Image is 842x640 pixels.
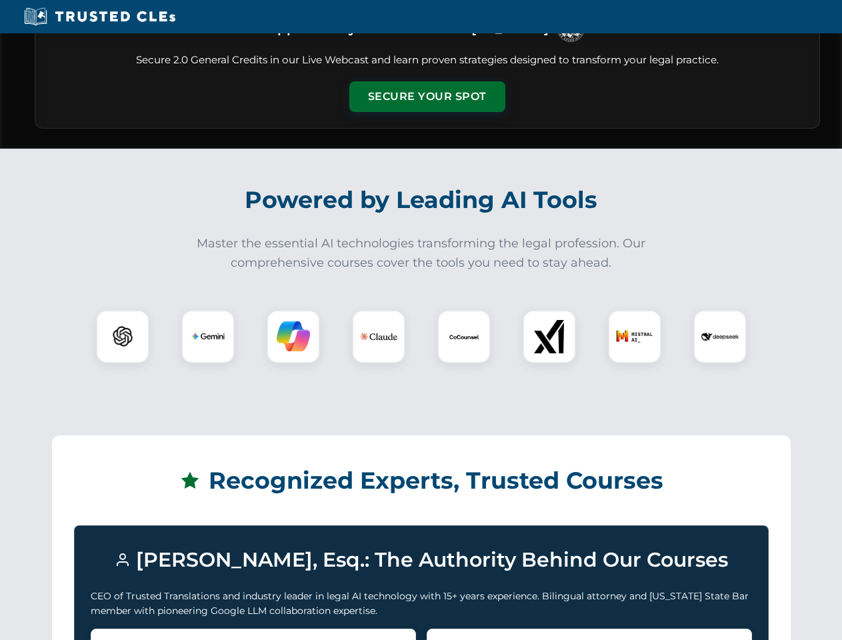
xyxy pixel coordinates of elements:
[616,318,653,355] img: Mistral AI Logo
[191,320,225,353] img: Gemini Logo
[360,318,397,355] img: Claude Logo
[352,310,405,363] div: Claude
[701,318,739,355] img: DeepSeek Logo
[181,310,235,363] div: Gemini
[91,589,752,619] p: CEO of Trusted Translations and industry leader in legal AI technology with 15+ years experience....
[52,177,791,223] h2: Powered by Leading AI Tools
[523,310,576,363] div: xAI
[188,234,655,273] p: Master the essential AI technologies transforming the legal profession. Our comprehensive courses...
[608,310,661,363] div: Mistral AI
[277,320,310,353] img: Copilot Logo
[437,310,491,363] div: CoCounsel
[96,310,149,363] div: ChatGPT
[91,542,752,578] h3: [PERSON_NAME], Esq.: The Authority Behind Our Courses
[693,310,747,363] div: DeepSeek
[74,457,769,504] h2: Recognized Experts, Trusted Courses
[533,320,566,353] img: xAI Logo
[51,53,803,68] p: Secure 2.0 General Credits in our Live Webcast and learn proven strategies designed to transform ...
[447,320,481,353] img: CoCounsel Logo
[349,81,505,112] button: Secure Your Spot
[267,310,320,363] div: Copilot
[20,7,179,27] img: Trusted CLEs
[103,317,142,356] img: ChatGPT Logo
